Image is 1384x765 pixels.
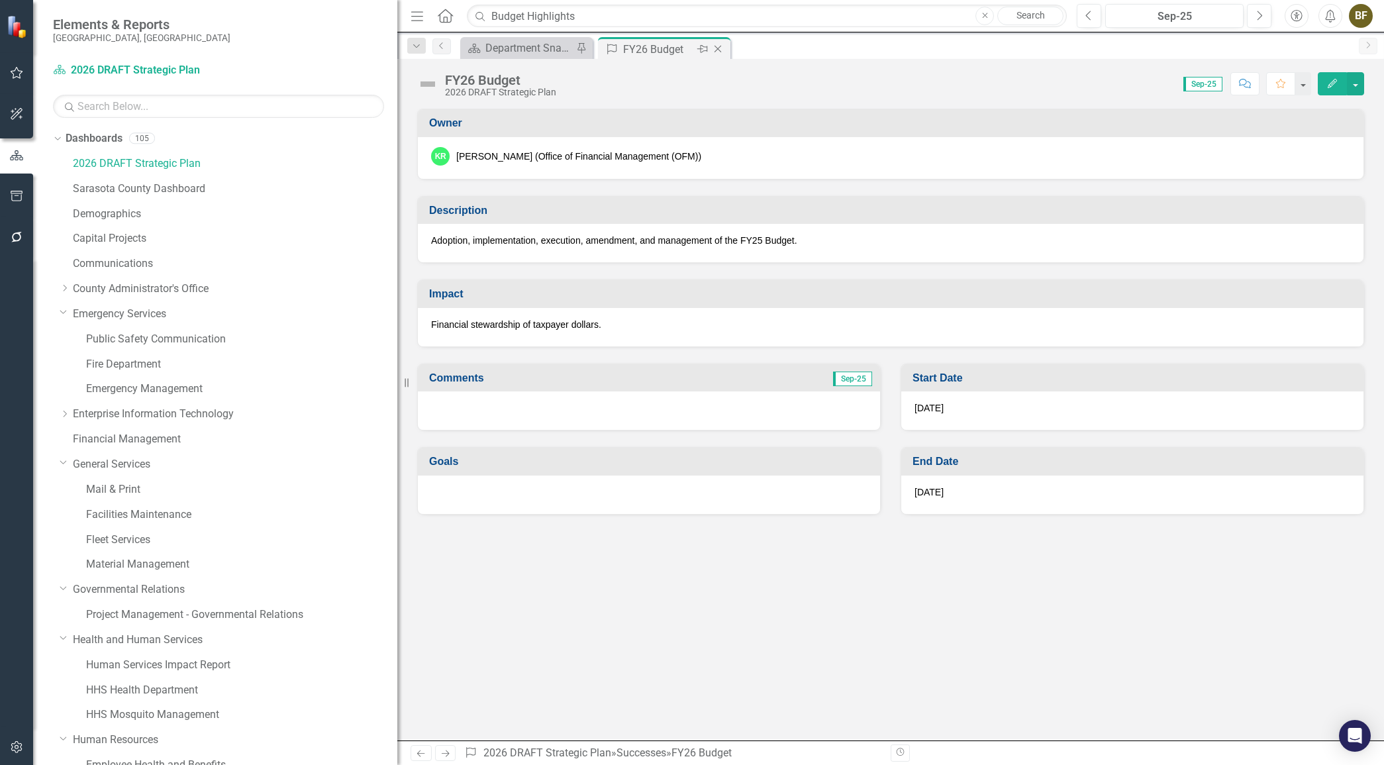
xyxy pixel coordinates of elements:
[129,133,155,144] div: 105
[456,150,701,163] div: [PERSON_NAME] (Office of Financial Management (OFM))
[1183,77,1222,91] span: Sep-25
[429,205,1357,217] h3: Description
[53,95,384,118] input: Search Below...
[7,15,30,38] img: ClearPoint Strategy
[431,234,1350,247] p: Adoption, implementation, execution, amendment, and management of the FY25 Budget.
[86,482,397,497] a: Mail & Print
[86,707,397,723] a: HHS Mosquito Management
[464,40,573,56] a: Department Snapshot
[73,582,397,597] a: Governmental Relations
[73,281,397,297] a: County Administrator's Office
[73,733,397,748] a: Human Resources
[997,7,1063,25] a: Search
[86,382,397,397] a: Emergency Management
[53,63,219,78] a: 2026 DRAFT Strategic Plan
[913,372,1357,384] h3: Start Date
[623,41,694,58] div: FY26 Budget
[66,131,123,146] a: Dashboards
[73,457,397,472] a: General Services
[913,456,1357,468] h3: End Date
[429,372,685,384] h3: Comments
[671,746,732,759] div: FY26 Budget
[833,372,872,386] span: Sep-25
[429,456,873,468] h3: Goals
[53,17,230,32] span: Elements & Reports
[445,87,556,97] div: 2026 DRAFT Strategic Plan
[914,403,944,413] span: [DATE]
[73,207,397,222] a: Demographics
[73,633,397,648] a: Health and Human Services
[617,746,666,759] a: Successes
[73,231,397,246] a: Capital Projects
[73,181,397,197] a: Sarasota County Dashboard
[431,147,450,166] div: KR
[73,407,397,422] a: Enterprise Information Technology
[86,332,397,347] a: Public Safety Communication
[429,117,1357,129] h3: Owner
[53,32,230,43] small: [GEOGRAPHIC_DATA], [GEOGRAPHIC_DATA]
[914,487,944,497] span: [DATE]
[73,156,397,172] a: 2026 DRAFT Strategic Plan
[86,607,397,623] a: Project Management - Governmental Relations
[73,307,397,322] a: Emergency Services
[1110,9,1239,25] div: Sep-25
[73,432,397,447] a: Financial Management
[445,73,556,87] div: FY26 Budget
[483,746,611,759] a: 2026 DRAFT Strategic Plan
[431,318,1350,331] p: Financial stewardship of taxpayer dollars.
[1339,720,1371,752] div: Open Intercom Messenger
[86,533,397,548] a: Fleet Services
[429,288,1357,300] h3: Impact
[86,357,397,372] a: Fire Department
[467,5,1067,28] input: Search ClearPoint...
[86,683,397,698] a: HHS Health Department
[464,746,881,761] div: » »
[1349,4,1373,28] button: BF
[73,256,397,272] a: Communications
[417,74,438,95] img: Not Defined
[86,557,397,572] a: Material Management
[86,507,397,523] a: Facilities Maintenance
[86,658,397,673] a: Human Services Impact Report
[1105,4,1244,28] button: Sep-25
[485,40,573,56] div: Department Snapshot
